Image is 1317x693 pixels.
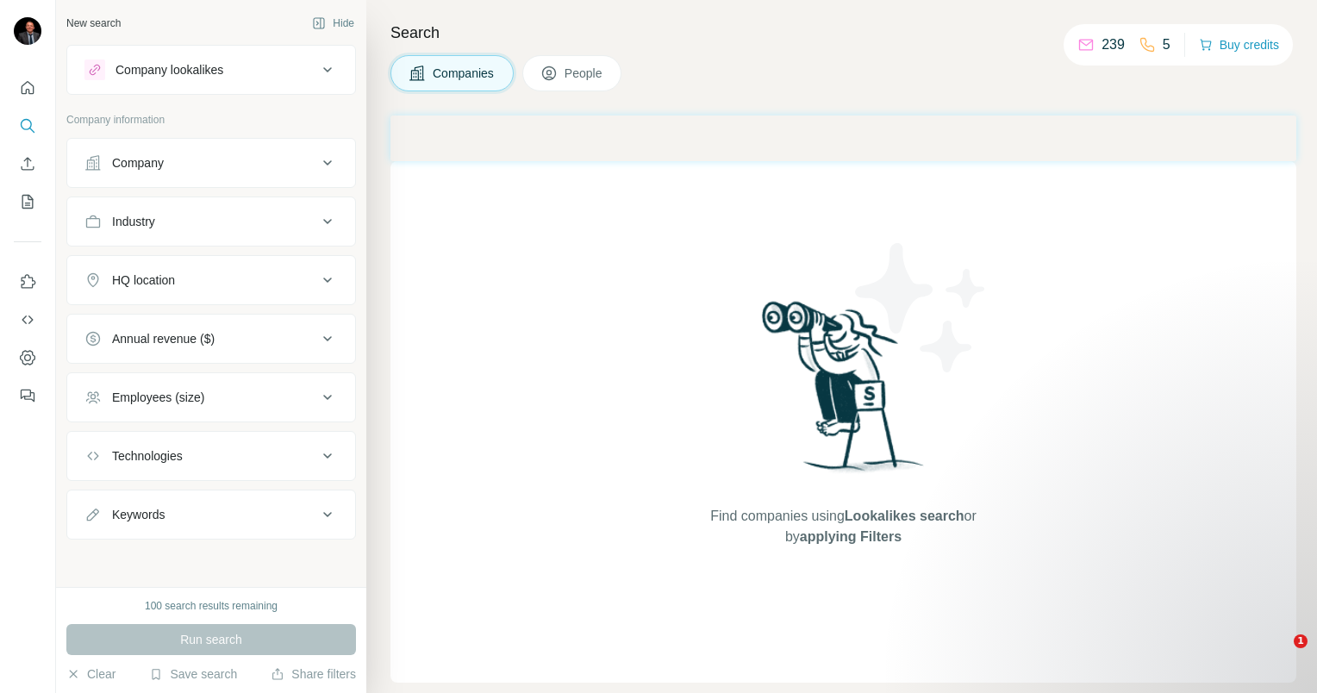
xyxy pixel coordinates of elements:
span: 1 [1294,634,1308,648]
span: Companies [433,65,496,82]
button: Feedback [14,380,41,411]
iframe: Banner [390,115,1296,161]
div: Company lookalikes [115,61,223,78]
div: Keywords [112,506,165,523]
span: applying Filters [800,529,902,544]
button: Technologies [67,435,355,477]
img: Avatar [14,17,41,45]
button: Share filters [271,665,356,683]
button: Search [14,110,41,141]
div: HQ location [112,272,175,289]
p: 239 [1102,34,1125,55]
button: Save search [149,665,237,683]
button: Use Surfe on LinkedIn [14,266,41,297]
button: Dashboard [14,342,41,373]
button: Buy credits [1199,33,1279,57]
button: HQ location [67,259,355,301]
button: Company [67,142,355,184]
button: Employees (size) [67,377,355,418]
button: Clear [66,665,115,683]
span: People [565,65,604,82]
button: Keywords [67,494,355,535]
div: New search [66,16,121,31]
div: Annual revenue ($) [112,330,215,347]
span: Lookalikes search [845,509,964,523]
button: Hide [300,10,366,36]
div: Employees (size) [112,389,204,406]
button: Enrich CSV [14,148,41,179]
h4: Search [390,21,1296,45]
span: Find companies using or by [705,506,981,547]
div: Industry [112,213,155,230]
button: My lists [14,186,41,217]
div: Technologies [112,447,183,465]
div: Company [112,154,164,172]
p: Company information [66,112,356,128]
button: Industry [67,201,355,242]
button: Annual revenue ($) [67,318,355,359]
img: Surfe Illustration - Woman searching with binoculars [754,297,933,489]
button: Use Surfe API [14,304,41,335]
p: 5 [1163,34,1170,55]
img: Surfe Illustration - Stars [844,230,999,385]
button: Quick start [14,72,41,103]
div: 100 search results remaining [145,598,278,614]
iframe: Intercom live chat [1258,634,1300,676]
button: Company lookalikes [67,49,355,91]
